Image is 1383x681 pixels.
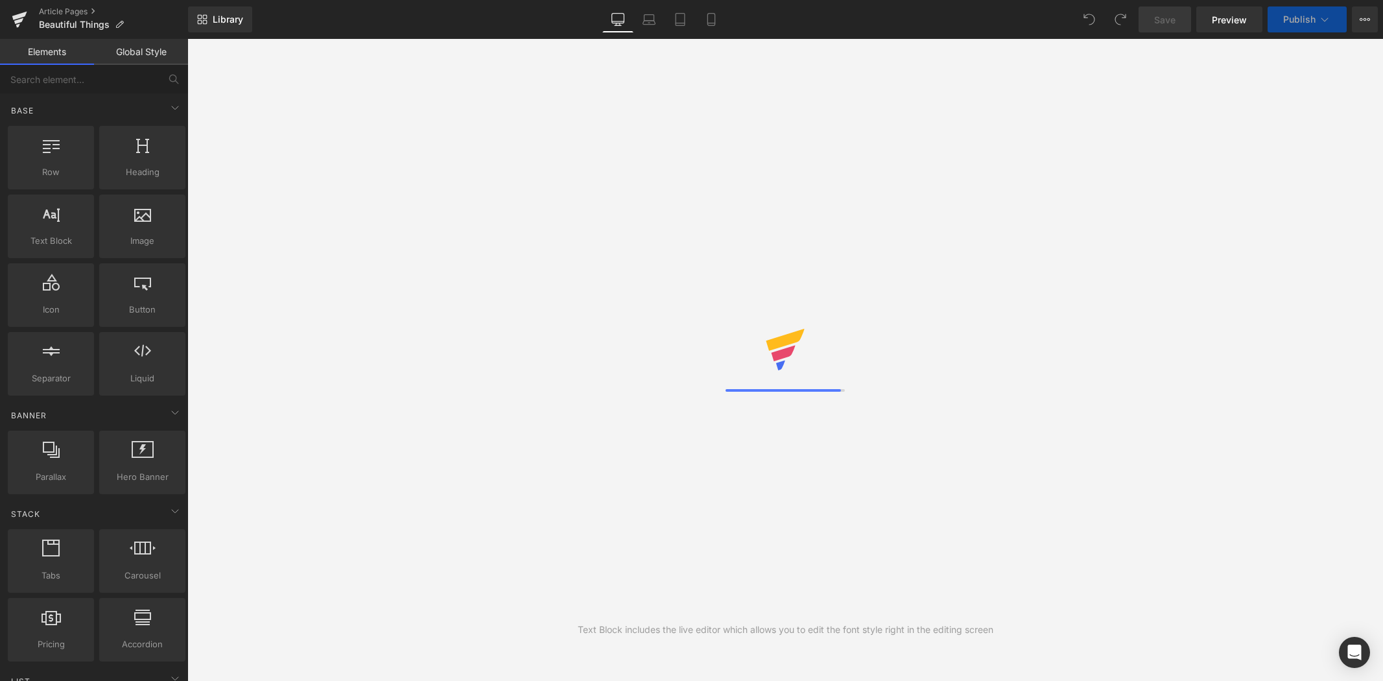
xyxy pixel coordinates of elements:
[1212,13,1247,27] span: Preview
[12,470,90,484] span: Parallax
[12,372,90,385] span: Separator
[1268,6,1347,32] button: Publish
[103,372,182,385] span: Liquid
[12,165,90,179] span: Row
[578,623,993,637] div: Text Block includes the live editor which allows you to edit the font style right in the editing ...
[10,409,48,422] span: Banner
[696,6,727,32] a: Mobile
[103,470,182,484] span: Hero Banner
[1107,6,1133,32] button: Redo
[39,6,188,17] a: Article Pages
[1283,14,1316,25] span: Publish
[103,165,182,179] span: Heading
[602,6,633,32] a: Desktop
[94,39,188,65] a: Global Style
[103,569,182,582] span: Carousel
[1352,6,1378,32] button: More
[1196,6,1262,32] a: Preview
[12,303,90,317] span: Icon
[12,569,90,582] span: Tabs
[633,6,665,32] a: Laptop
[188,6,252,32] a: New Library
[12,234,90,248] span: Text Block
[1339,637,1370,668] div: Open Intercom Messenger
[665,6,696,32] a: Tablet
[12,638,90,651] span: Pricing
[10,508,41,520] span: Stack
[103,303,182,317] span: Button
[1076,6,1102,32] button: Undo
[10,104,35,117] span: Base
[103,638,182,651] span: Accordion
[213,14,243,25] span: Library
[103,234,182,248] span: Image
[1154,13,1176,27] span: Save
[39,19,110,30] span: Beautiful Things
